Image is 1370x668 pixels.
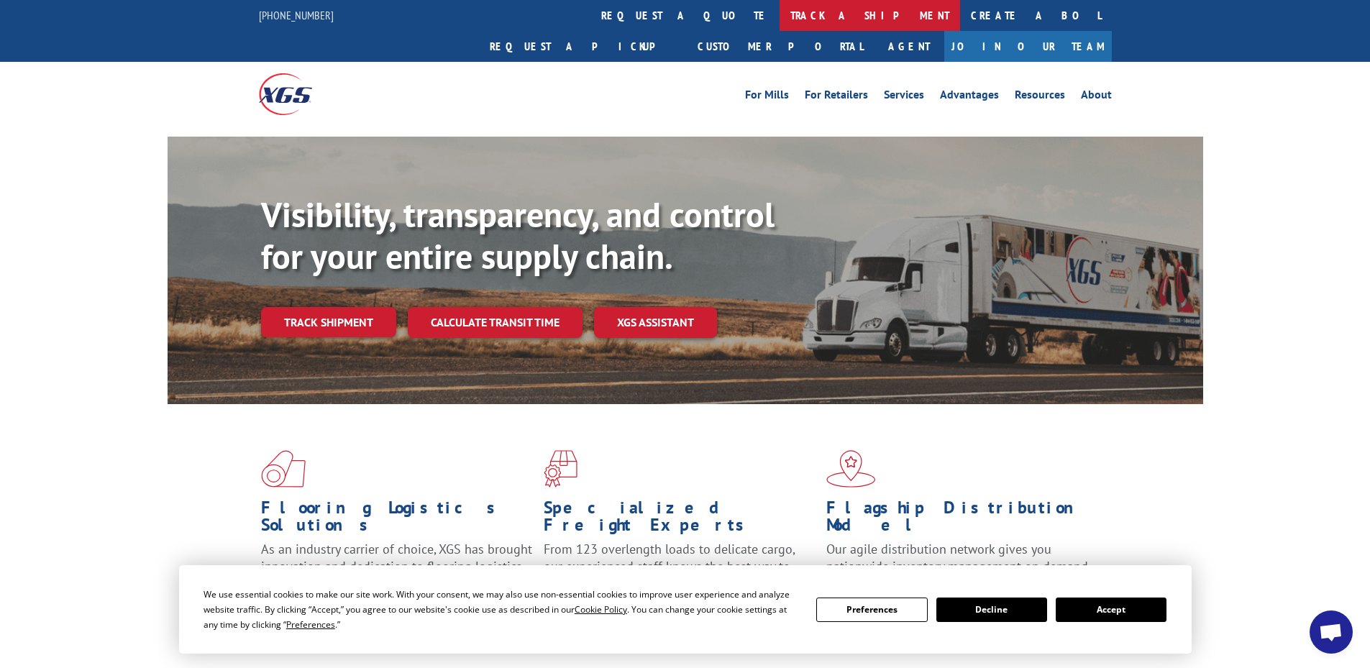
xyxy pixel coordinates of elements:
[826,499,1098,541] h1: Flagship Distribution Model
[884,89,924,105] a: Services
[1015,89,1065,105] a: Resources
[286,618,335,631] span: Preferences
[575,603,627,616] span: Cookie Policy
[1310,610,1353,654] a: Open chat
[544,541,816,605] p: From 123 overlength loads to delicate cargo, our experienced staff knows the best way to move you...
[1081,89,1112,105] a: About
[544,499,816,541] h1: Specialized Freight Experts
[479,31,687,62] a: Request a pickup
[874,31,944,62] a: Agent
[940,89,999,105] a: Advantages
[826,541,1091,575] span: Our agile distribution network gives you nationwide inventory management on demand.
[261,307,396,337] a: Track shipment
[261,450,306,488] img: xgs-icon-total-supply-chain-intelligence-red
[179,565,1192,654] div: Cookie Consent Prompt
[544,450,577,488] img: xgs-icon-focused-on-flooring-red
[259,8,334,22] a: [PHONE_NUMBER]
[1056,598,1166,622] button: Accept
[261,541,532,592] span: As an industry carrier of choice, XGS has brought innovation and dedication to flooring logistics...
[261,499,533,541] h1: Flooring Logistics Solutions
[687,31,874,62] a: Customer Portal
[805,89,868,105] a: For Retailers
[944,31,1112,62] a: Join Our Team
[261,192,775,278] b: Visibility, transparency, and control for your entire supply chain.
[408,307,583,338] a: Calculate transit time
[745,89,789,105] a: For Mills
[594,307,717,338] a: XGS ASSISTANT
[816,598,927,622] button: Preferences
[826,450,876,488] img: xgs-icon-flagship-distribution-model-red
[204,587,799,632] div: We use essential cookies to make our site work. With your consent, we may also use non-essential ...
[936,598,1047,622] button: Decline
